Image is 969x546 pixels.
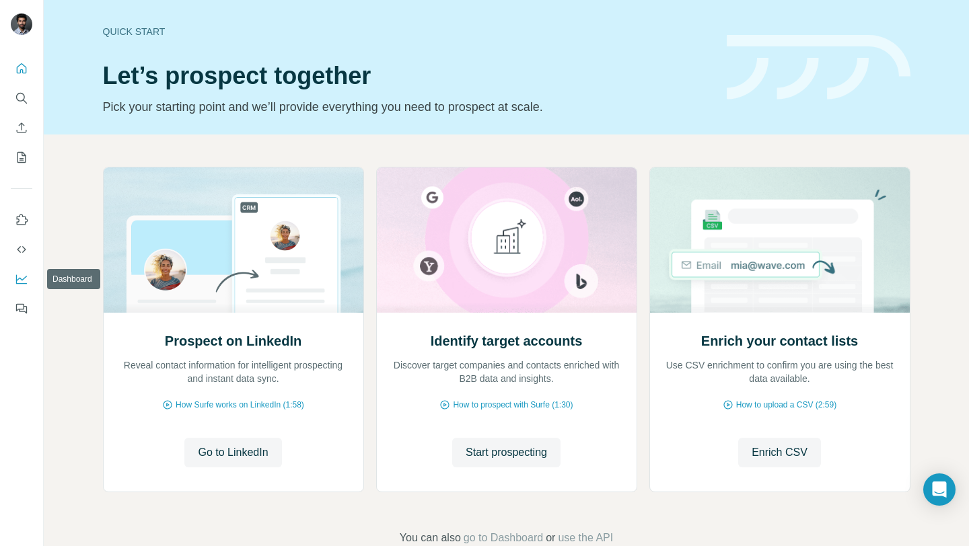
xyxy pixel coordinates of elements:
span: You can also [400,530,461,546]
h2: Identify target accounts [431,331,583,350]
button: Search [11,86,32,110]
h1: Let’s prospect together [103,63,711,89]
button: Use Surfe API [11,237,32,262]
div: Quick start [103,25,711,38]
button: Use Surfe on LinkedIn [11,208,32,232]
button: Enrich CSV [11,116,32,140]
button: Go to LinkedIn [184,438,281,467]
img: Prospect on LinkedIn [103,167,364,313]
span: How to upload a CSV (2:59) [736,399,836,411]
span: How Surfe works on LinkedIn (1:58) [176,399,304,411]
img: Enrich your contact lists [649,167,910,313]
img: banner [727,35,910,100]
h2: Enrich your contact lists [701,331,858,350]
p: Use CSV enrichment to confirm you are using the best data available. [663,358,896,385]
img: Identify target accounts [376,167,637,313]
button: use the API [558,530,613,546]
span: Enrich CSV [752,444,808,461]
p: Discover target companies and contacts enriched with B2B data and insights. [390,358,623,385]
p: Pick your starting point and we’ll provide everything you need to prospect at scale. [103,97,711,116]
button: Feedback [11,297,32,321]
button: Enrich CSV [738,438,821,467]
span: How to prospect with Surfe (1:30) [453,399,573,411]
span: Go to LinkedIn [198,444,268,461]
span: Start prospecting [466,444,547,461]
h2: Prospect on LinkedIn [165,331,301,350]
button: Start prospecting [452,438,561,467]
button: My lists [11,145,32,169]
button: Quick start [11,56,32,81]
div: Open Intercom Messenger [923,473,956,506]
p: Reveal contact information for intelligent prospecting and instant data sync. [117,358,350,385]
span: or [546,530,555,546]
img: Avatar [11,13,32,35]
button: Dashboard [11,267,32,291]
button: go to Dashboard [464,530,543,546]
